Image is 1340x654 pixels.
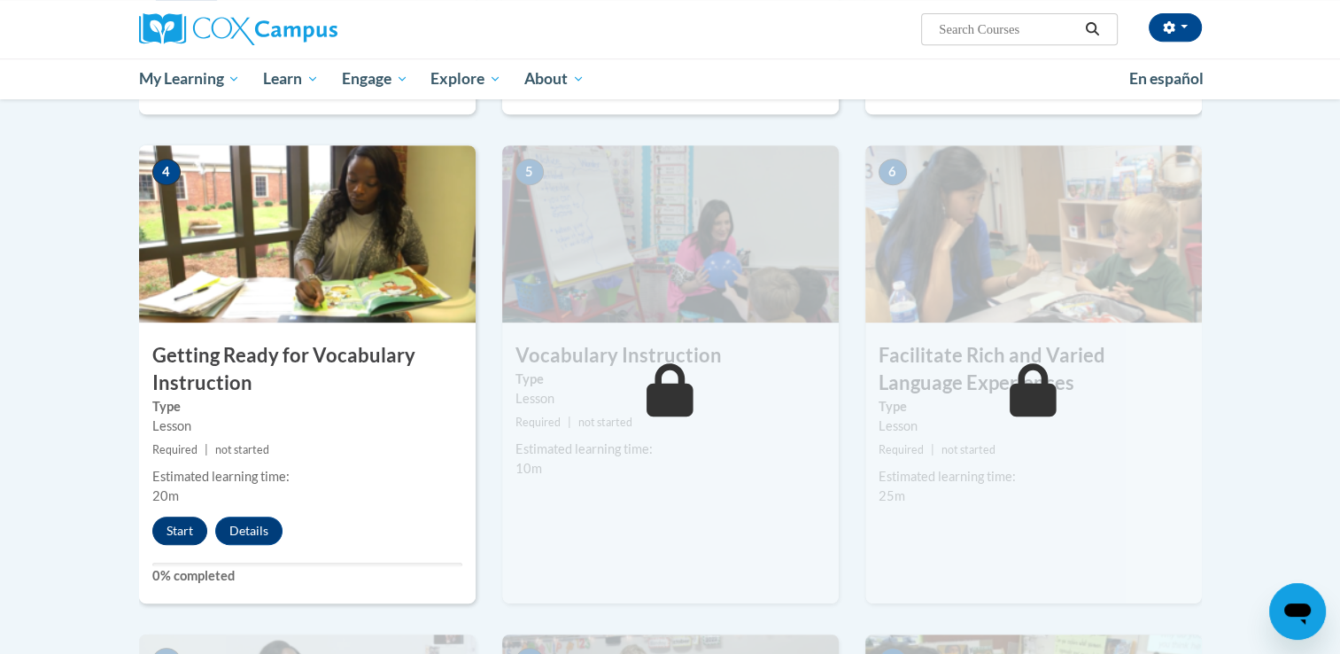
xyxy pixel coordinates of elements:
[152,488,179,503] span: 20m
[152,443,198,456] span: Required
[342,68,408,90] span: Engage
[515,389,825,409] div: Lesson
[1269,583,1326,640] iframe: Button to launch messaging window
[152,397,462,417] label: Type
[515,159,544,185] span: 5
[1149,13,1202,42] button: Account Settings
[515,370,825,389] label: Type
[1118,60,1215,97] a: En español
[430,68,501,90] span: Explore
[1079,19,1105,40] button: Search
[879,397,1189,417] label: Type
[128,58,252,99] a: My Learning
[139,145,476,323] img: Course Image
[879,159,907,185] span: 6
[112,58,1228,99] div: Main menu
[515,416,561,429] span: Required
[152,517,207,545] button: Start
[879,443,924,456] span: Required
[879,488,905,503] span: 25m
[879,467,1189,487] div: Estimated learning time:
[152,467,462,487] div: Estimated learning time:
[879,417,1189,436] div: Lesson
[513,58,596,99] a: About
[578,416,632,429] span: not started
[515,440,825,459] div: Estimated learning time:
[152,159,181,185] span: 4
[263,68,319,90] span: Learn
[515,461,542,476] span: 10m
[152,417,462,436] div: Lesson
[524,68,585,90] span: About
[139,342,476,397] h3: Getting Ready for Vocabulary Instruction
[215,443,269,456] span: not started
[252,58,330,99] a: Learn
[502,145,839,323] img: Course Image
[568,416,571,429] span: |
[139,13,337,45] img: Cox Campus
[139,13,476,45] a: Cox Campus
[138,68,240,90] span: My Learning
[937,19,1079,40] input: Search Courses
[502,342,839,370] h3: Vocabulary Instruction
[931,443,934,456] span: |
[419,58,513,99] a: Explore
[215,517,283,545] button: Details
[152,566,462,586] label: 0% completed
[865,145,1202,323] img: Course Image
[205,443,208,456] span: |
[941,443,995,456] span: not started
[330,58,420,99] a: Engage
[1129,69,1204,88] span: En español
[865,342,1202,397] h3: Facilitate Rich and Varied Language Experiences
